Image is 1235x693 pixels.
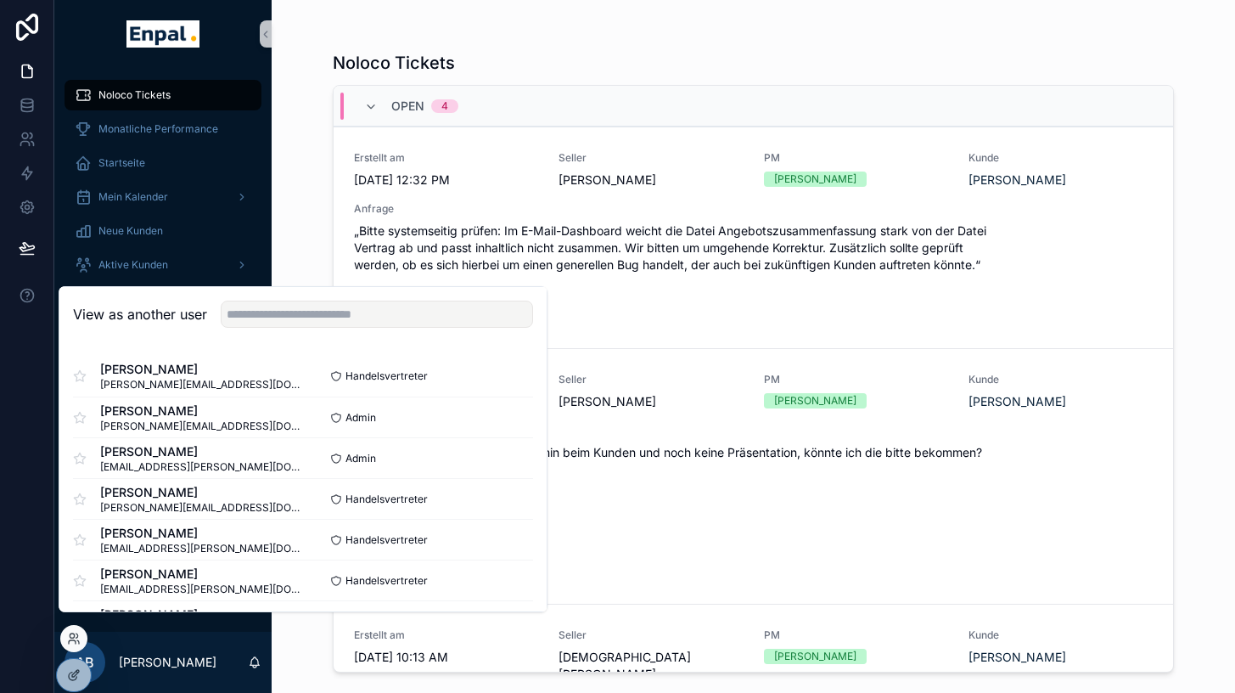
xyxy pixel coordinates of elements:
[100,403,303,420] span: [PERSON_NAME]
[100,542,303,555] span: [EMAIL_ADDRESS][PERSON_NAME][DOMAIN_NAME]
[345,574,428,588] span: Handelsvertreter
[100,420,303,433] span: [PERSON_NAME][EMAIL_ADDRESS][DOMAIN_NAME]
[391,98,424,115] span: Open
[354,151,538,165] span: Erstellt am
[65,250,261,280] a: Aktive Kunden
[345,452,376,465] span: Admin
[98,190,168,204] span: Mein Kalender
[100,484,303,501] span: [PERSON_NAME]
[354,424,1153,437] span: Anfrage
[98,88,171,102] span: Noloco Tickets
[100,525,303,542] span: [PERSON_NAME]
[774,393,856,408] div: [PERSON_NAME]
[333,51,455,75] h1: Noloco Tickets
[65,80,261,110] a: Noloco Tickets
[764,151,948,165] span: PM
[354,649,538,666] span: [DATE] 10:13 AM
[764,373,948,386] span: PM
[65,148,261,178] a: Startseite
[345,533,428,547] span: Handelsvertreter
[968,373,1153,386] span: Kunde
[764,628,948,642] span: PM
[774,649,856,664] div: [PERSON_NAME]
[65,182,261,212] a: Mein Kalender
[100,378,303,392] span: [PERSON_NAME][EMAIL_ADDRESS][DOMAIN_NAME]
[968,151,1153,165] span: Kunde
[559,172,743,189] span: [PERSON_NAME]
[65,114,261,144] a: Monatliche Performance
[559,628,743,642] span: Seller
[354,172,538,189] span: [DATE] 12:32 PM
[65,216,261,246] a: Neue Kunden
[126,20,199,48] img: App logo
[559,393,743,410] span: [PERSON_NAME]
[559,649,743,683] span: [DEMOGRAPHIC_DATA][PERSON_NAME]
[774,172,856,187] div: [PERSON_NAME]
[345,493,428,506] span: Handelsvertreter
[968,393,1066,410] a: [PERSON_NAME]
[100,501,303,515] span: [PERSON_NAME][EMAIL_ADDRESS][DOMAIN_NAME]
[354,543,1153,556] span: Anhang
[968,649,1066,666] a: [PERSON_NAME]
[354,444,1153,529] span: Ich habe um 9:30 Uhr den Ersttermin beim Kunden und noch keine Präsentation, könnte ich die bitte...
[345,411,376,425] span: Admin
[968,628,1153,642] span: Kunde
[98,156,145,170] span: Startseite
[100,583,303,596] span: [EMAIL_ADDRESS][PERSON_NAME][DOMAIN_NAME]
[345,369,428,383] span: Handelsvertreter
[354,223,1153,273] span: „Bitte systemseitig prüfen: Im E-Mail-Dashboard weicht die Datei Angebotszusammenfassung stark vo...
[73,304,207,324] h2: View as another user
[559,373,743,386] span: Seller
[100,566,303,583] span: [PERSON_NAME]
[354,287,1153,301] span: Anhang
[119,654,216,671] p: [PERSON_NAME]
[98,258,168,272] span: Aktive Kunden
[354,202,1153,216] span: Anfrage
[54,68,272,438] div: scrollable content
[100,443,303,460] span: [PERSON_NAME]
[100,361,303,378] span: [PERSON_NAME]
[100,606,303,623] span: [PERSON_NAME]
[98,224,163,238] span: Neue Kunden
[968,172,1066,189] a: [PERSON_NAME]
[354,628,538,642] span: Erstellt am
[100,460,303,474] span: [EMAIL_ADDRESS][PERSON_NAME][DOMAIN_NAME]
[559,151,743,165] span: Seller
[65,284,261,314] a: [PERSON_NAME]
[98,122,218,136] span: Monatliche Performance
[441,99,448,113] div: 4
